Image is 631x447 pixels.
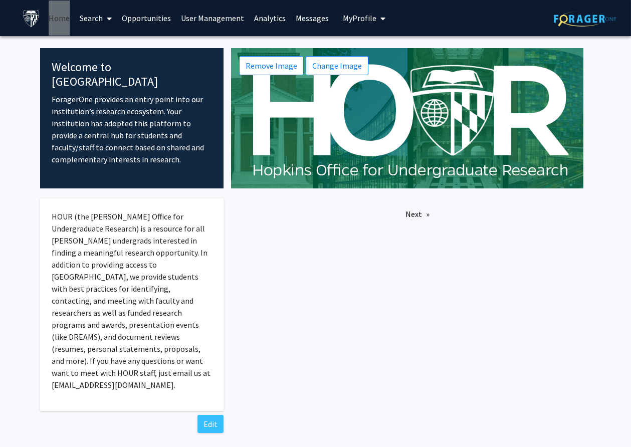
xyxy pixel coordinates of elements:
[117,1,176,36] a: Opportunities
[75,1,117,36] a: Search
[306,56,368,75] button: Change Image
[249,1,291,36] a: Analytics
[8,153,191,439] iframe: Chat
[554,11,616,27] img: ForagerOne Logo
[44,1,75,36] a: Home
[52,60,212,89] h4: Welcome to [GEOGRAPHIC_DATA]
[239,56,304,75] button: Remove Image
[23,10,40,27] img: Johns Hopkins University Logo
[176,1,249,36] a: User Management
[291,1,334,36] a: Messages
[400,206,435,221] a: Next page
[231,206,583,221] ul: Pagination
[231,48,583,188] img: Cover Image
[343,13,376,23] span: My Profile
[52,93,212,165] p: ForagerOne provides an entry point into our institution’s research ecosystem. Your institution ha...
[197,415,224,433] button: Edit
